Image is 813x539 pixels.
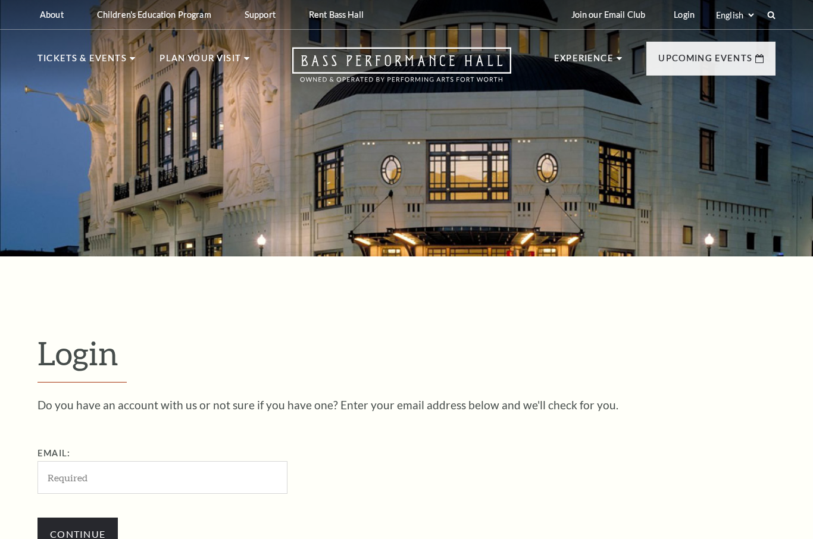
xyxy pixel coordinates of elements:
[40,10,64,20] p: About
[97,10,211,20] p: Children's Education Program
[37,399,776,410] p: Do you have an account with us or not sure if you have one? Enter your email address below and we...
[554,51,614,73] p: Experience
[37,461,287,494] input: Required
[160,51,241,73] p: Plan Your Visit
[714,10,756,21] select: Select:
[658,51,752,73] p: Upcoming Events
[37,51,127,73] p: Tickets & Events
[245,10,276,20] p: Support
[37,448,70,458] label: Email:
[37,334,118,372] span: Login
[309,10,364,20] p: Rent Bass Hall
